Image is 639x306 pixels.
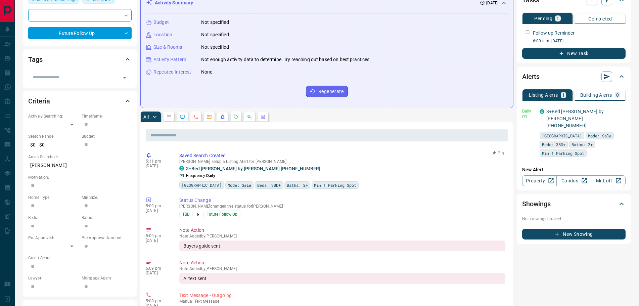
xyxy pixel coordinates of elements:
p: New Alert: [522,166,626,173]
h2: Showings [522,199,551,209]
span: Min 1 Parking Spot [542,150,584,157]
span: Baths: 2+ [287,182,308,188]
p: 5:09 pm [146,204,169,208]
p: Completed [588,16,612,21]
p: Home Type: [28,194,78,201]
p: Pending [534,16,552,21]
svg: Notes [166,114,172,120]
p: Actively Searching: [28,113,78,119]
span: Mode: Sale [588,132,611,139]
p: Mortgage Agent: [82,275,132,281]
svg: Email [522,114,527,119]
button: Pin [489,150,508,156]
h2: Alerts [522,71,540,82]
p: $0 - $0 [28,139,78,150]
p: Follow up Reminder [533,30,575,37]
p: Not specified [201,31,229,38]
p: Search Range: [28,133,78,139]
p: 5:09 pm [146,233,169,238]
p: [DATE] [146,208,169,213]
span: [GEOGRAPHIC_DATA] [182,182,222,188]
svg: Listing Alerts [220,114,225,120]
span: TBD [182,211,190,218]
p: 5:09 pm [146,266,169,271]
button: Regenerate [306,86,348,97]
h2: Criteria [28,96,50,106]
div: Buyers guide sent [179,241,505,251]
p: Text Message [179,299,505,304]
p: None [201,69,213,76]
p: Not specified [201,19,229,26]
p: [DATE] [146,271,169,275]
p: [PERSON_NAME] [28,160,132,171]
span: Min 1 Parking Spot [314,182,356,188]
p: Repeated Interest [153,69,191,76]
p: Location [153,31,172,38]
span: [GEOGRAPHIC_DATA] [542,132,582,139]
button: New Task [522,48,626,59]
p: [DATE] [146,238,169,243]
p: Pre-Approval Amount: [82,235,132,241]
p: Size & Rooms [153,44,182,51]
p: Budget: [82,133,132,139]
strong: Daily [206,173,215,178]
p: Not enough activity data to determine. Try reaching out based on best practices. [201,56,371,63]
span: Future Follow Up [207,211,237,218]
div: Future Follow Up [28,27,132,39]
svg: Opportunities [247,114,252,120]
p: 5:11 pm [146,159,169,164]
span: Baths: 2+ [572,141,593,148]
div: condos.ca [540,109,544,114]
a: 3+Bed [PERSON_NAME] by [PERSON_NAME] [PHONE_NUMBER] [546,109,604,128]
span: manual [179,299,193,304]
p: Activity Pattern [153,56,186,63]
p: [PERSON_NAME] setup a Listing Alert for [PERSON_NAME] [179,159,505,164]
svg: Agent Actions [260,114,266,120]
p: Not specified [201,44,229,51]
p: All [143,115,149,119]
p: 6:00 a.m. [DATE] [533,38,626,44]
p: Areas Searched: [28,154,132,160]
svg: Emails [207,114,212,120]
svg: Requests [233,114,239,120]
div: condos.ca [179,166,184,171]
p: 0 [616,93,619,97]
button: Open [120,73,129,82]
p: Baths: [82,215,132,221]
p: No showings booked [522,216,626,222]
h2: Tags [28,54,42,65]
div: Showings [522,196,626,212]
a: 3+Bed [PERSON_NAME] by [PERSON_NAME] [PHONE_NUMBER] [186,166,320,171]
div: Tags [28,51,132,68]
p: [PERSON_NAME] changed the status for [PERSON_NAME] [179,204,505,209]
span: Beds: 3BD+ [542,141,565,148]
p: 1 [562,93,565,97]
p: Budget [153,19,169,26]
div: Ai text sent [179,273,505,284]
p: Motivation: [28,174,132,180]
p: Daily [522,108,536,114]
p: 1 [556,16,559,21]
svg: Calls [193,114,198,120]
p: Note Action [179,227,505,234]
p: [DATE] [146,164,169,168]
span: Beds: 3BD+ [257,182,281,188]
svg: Lead Browsing Activity [180,114,185,120]
button: New Showing [522,229,626,239]
p: Beds: [28,215,78,221]
a: Mr.Loft [591,175,626,186]
a: Condos [556,175,591,186]
a: Property [522,175,557,186]
p: Building Alerts [580,93,612,97]
span: Mode: Sale [228,182,251,188]
p: Min Size: [82,194,132,201]
p: Lawyer: [28,275,78,281]
p: Listing Alerts [529,93,558,97]
p: Note Added by [PERSON_NAME] [179,266,505,271]
p: Note Action [179,259,505,266]
p: Frequency: [186,173,215,179]
p: Credit Score: [28,255,132,261]
p: Note Added by [PERSON_NAME] [179,234,505,238]
p: Text Message - Outgoing [179,292,505,299]
p: Pre-Approved: [28,235,78,241]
